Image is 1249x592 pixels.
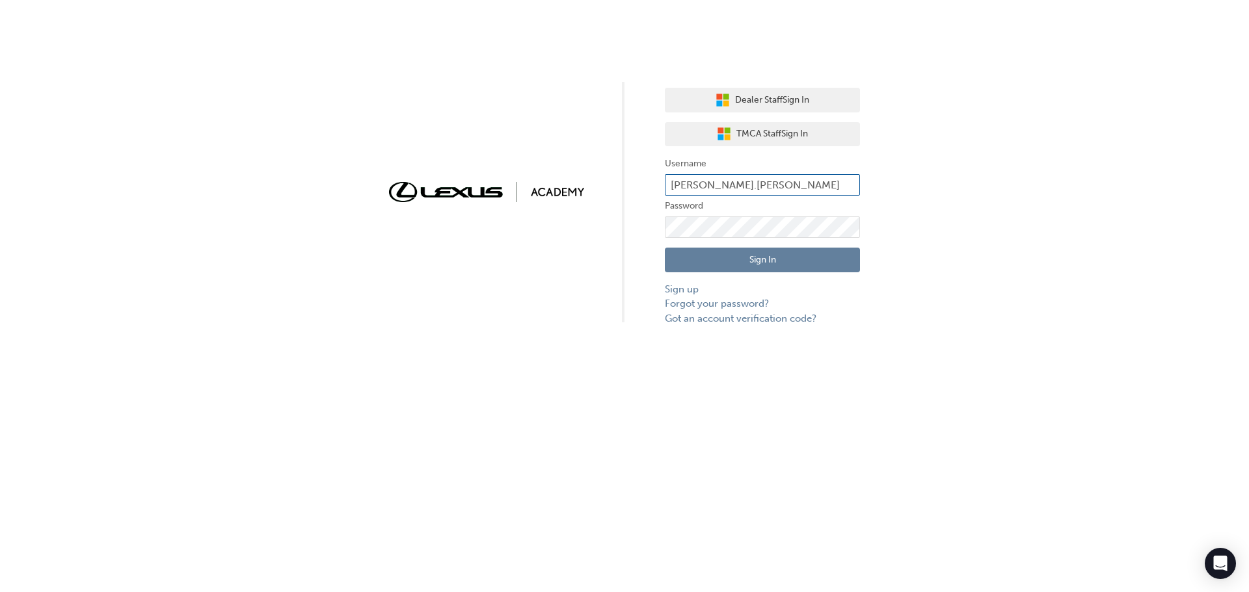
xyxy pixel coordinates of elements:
[665,88,860,112] button: Dealer StaffSign In
[665,248,860,272] button: Sign In
[665,296,860,311] a: Forgot your password?
[665,156,860,172] label: Username
[665,174,860,196] input: Username
[665,282,860,297] a: Sign up
[665,311,860,326] a: Got an account verification code?
[665,198,860,214] label: Password
[389,182,584,202] img: Trak
[1205,548,1236,579] div: Open Intercom Messenger
[735,93,809,108] span: Dealer Staff Sign In
[665,122,860,147] button: TMCA StaffSign In
[736,127,808,142] span: TMCA Staff Sign In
